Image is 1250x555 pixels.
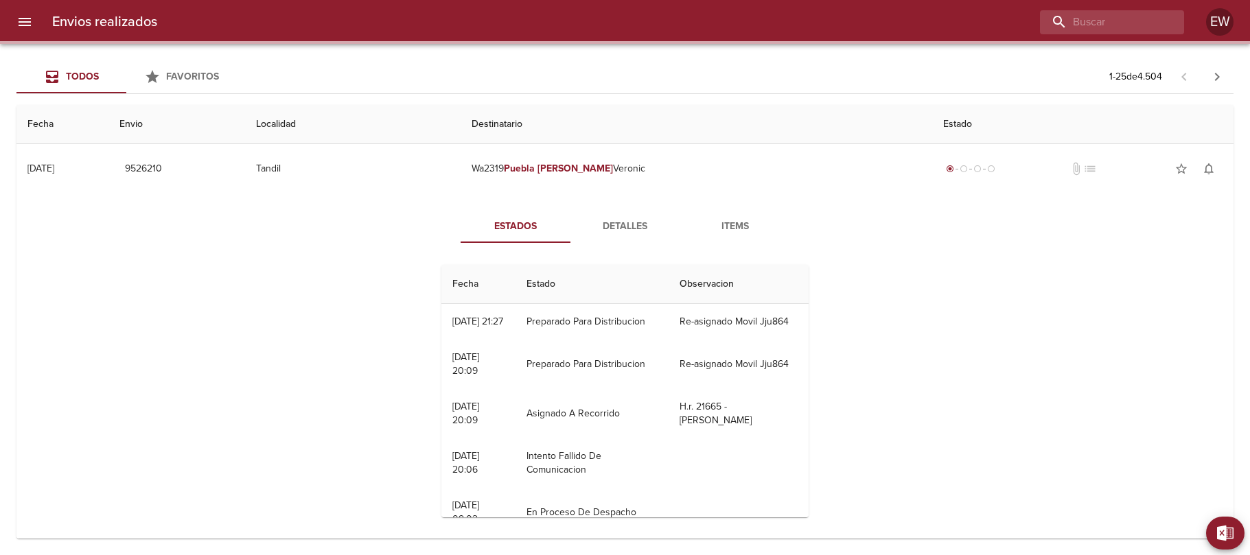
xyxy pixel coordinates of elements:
[27,163,54,174] div: [DATE]
[1201,60,1234,93] span: Pagina siguiente
[8,5,41,38] button: menu
[452,499,479,525] div: [DATE] 09:02
[1109,70,1162,84] p: 1 - 25 de 4.504
[516,488,668,537] td: En Proceso De Despacho
[669,265,809,304] th: Observacion
[245,144,461,193] td: Tandil
[1206,8,1234,36] div: EW
[108,105,245,144] th: Envio
[16,60,236,93] div: Tabs Envios
[461,210,790,243] div: Tabs detalle de guia
[119,156,167,182] button: 9526210
[669,304,809,340] td: Re-asignado Movil Jju864
[1174,162,1188,176] span: star_border
[1202,162,1216,176] span: notifications_none
[1083,162,1097,176] span: No tiene pedido asociado
[669,389,809,438] td: H.r. 21665 - [PERSON_NAME]
[516,340,668,389] td: Preparado Para Distribucion
[516,304,668,340] td: Preparado Para Distribucion
[516,438,668,488] td: Intento Fallido De Comunicacion
[1040,10,1161,34] input: buscar
[1195,155,1223,182] button: Activar notificaciones
[960,165,968,173] span: radio_button_unchecked
[1206,8,1234,36] div: Abrir información de usuario
[452,450,479,475] div: [DATE] 20:06
[66,71,99,82] span: Todos
[469,218,562,235] span: Estados
[504,163,535,174] em: Puebla
[987,165,995,173] span: radio_button_unchecked
[441,265,516,304] th: Fecha
[1206,517,1245,550] button: Exportar Excel
[16,105,108,144] th: Fecha
[516,265,668,304] th: Estado
[1168,69,1201,83] span: Pagina anterior
[166,71,219,82] span: Favoritos
[688,218,782,235] span: Items
[52,11,157,33] h6: Envios realizados
[1168,155,1195,182] button: Agregar a favoritos
[516,389,668,438] td: Asignado A Recorrido
[245,105,461,144] th: Localidad
[461,105,932,144] th: Destinatario
[943,162,998,176] div: Generado
[932,105,1234,144] th: Estado
[1069,162,1083,176] span: No tiene documentos adjuntos
[669,340,809,389] td: Re-asignado Movil Jju864
[452,316,503,327] div: [DATE] 21:27
[461,144,932,193] td: Wa2319 Veronic
[579,218,672,235] span: Detalles
[946,165,954,173] span: radio_button_checked
[125,161,162,178] span: 9526210
[973,165,982,173] span: radio_button_unchecked
[537,163,614,174] em: [PERSON_NAME]
[452,351,479,377] div: [DATE] 20:09
[452,401,479,426] div: [DATE] 20:09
